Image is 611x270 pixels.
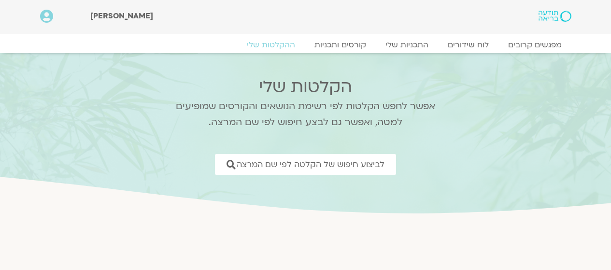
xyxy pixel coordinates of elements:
[215,154,396,175] a: לביצוע חיפוש של הקלטה לפי שם המרצה
[305,40,376,50] a: קורסים ותכניות
[90,11,153,21] span: [PERSON_NAME]
[376,40,438,50] a: התכניות שלי
[40,40,571,50] nav: Menu
[163,99,448,130] p: אפשר לחפש הקלטות לפי רשימת הנושאים והקורסים שמופיעים למטה, ואפשר גם לבצע חיפוש לפי שם המרצה.
[237,40,305,50] a: ההקלטות שלי
[498,40,571,50] a: מפגשים קרובים
[237,160,384,169] span: לביצוע חיפוש של הקלטה לפי שם המרצה
[438,40,498,50] a: לוח שידורים
[163,77,448,97] h2: הקלטות שלי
